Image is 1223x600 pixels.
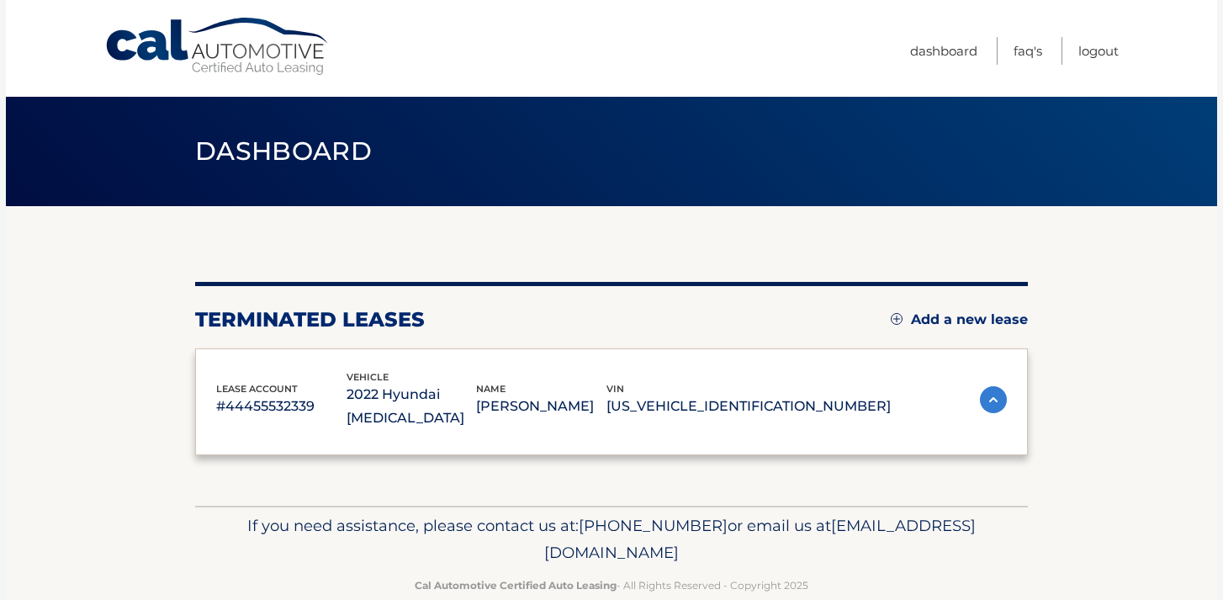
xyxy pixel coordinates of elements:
span: vehicle [347,371,389,383]
a: Add a new lease [891,311,1028,328]
span: vin [606,383,624,395]
a: Cal Automotive [104,17,331,77]
span: name [476,383,506,395]
a: Logout [1078,37,1119,65]
span: [PHONE_NUMBER] [579,516,728,535]
p: If you need assistance, please contact us at: or email us at [206,512,1017,566]
img: add.svg [891,313,903,325]
img: accordion-active.svg [980,386,1007,413]
p: #44455532339 [216,395,347,418]
p: [US_VEHICLE_IDENTIFICATION_NUMBER] [606,395,891,418]
span: lease account [216,383,298,395]
p: [PERSON_NAME] [476,395,606,418]
h2: terminated leases [195,307,425,332]
p: - All Rights Reserved - Copyright 2025 [206,576,1017,594]
p: 2022 Hyundai [MEDICAL_DATA] [347,383,477,430]
a: Dashboard [910,37,977,65]
a: FAQ's [1014,37,1042,65]
span: Dashboard [195,135,372,167]
strong: Cal Automotive Certified Auto Leasing [415,579,617,592]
